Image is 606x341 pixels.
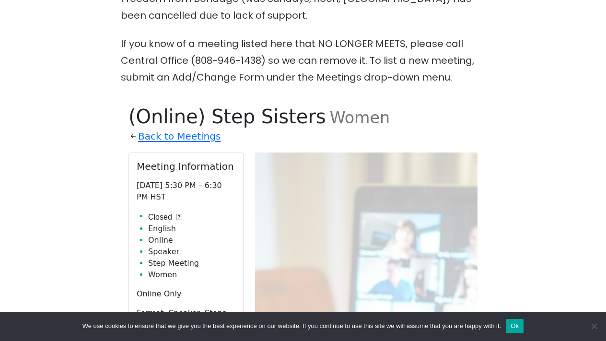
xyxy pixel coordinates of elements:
[589,321,599,331] span: No
[148,212,182,223] button: Closed
[137,161,235,172] h2: Meeting Information
[148,269,235,281] li: Women
[138,128,221,145] a: Back to Meetings
[148,235,235,246] li: Online
[137,307,235,330] p: Format: Speaker, Steps and Big Book reading
[137,288,235,300] p: Online Only
[121,35,485,86] p: If you know of a meeting listed here that NO LONGER MEETS, please call Central Office (808-946-14...
[82,321,501,331] span: We use cookies to ensure that we give you the best experience on our website. If you continue to ...
[148,258,235,269] li: Step Meeting
[137,180,235,203] p: [DATE] 5:30 PM – 6:30 PM HST
[148,223,235,235] li: English
[506,319,524,333] button: Ok
[148,246,235,258] li: Speaker
[330,108,390,127] small: Women
[148,212,172,223] span: Closed
[128,106,326,128] span: (Online) Step Sisters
